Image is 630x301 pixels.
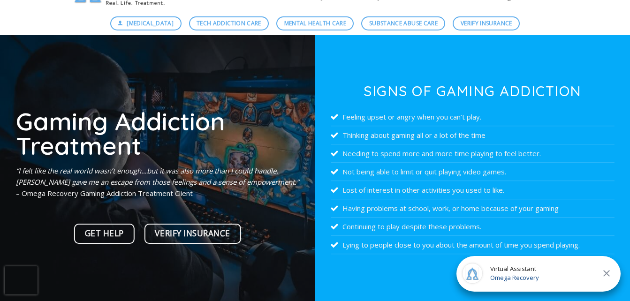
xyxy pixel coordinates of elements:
[331,218,614,236] li: Continuing to play despite these problems.
[85,227,124,240] span: Get Help
[144,224,241,244] a: Verify Insurance
[331,199,614,218] li: Having problems at school, work, or home because of your gaming
[189,16,269,30] a: Tech Addiction Care
[331,163,614,181] li: Not being able to limit or quit playing video games.
[155,227,230,240] span: Verify Insurance
[331,181,614,199] li: Lost of interest in other activities you used to like.
[461,19,512,28] span: Verify Insurance
[331,84,614,98] h3: Signs of Gaming Addiction
[453,16,520,30] a: Verify Insurance
[127,19,174,28] span: [MEDICAL_DATA]
[110,16,182,30] a: [MEDICAL_DATA]
[284,19,346,28] span: Mental Health Care
[369,19,438,28] span: Substance Abuse Care
[5,266,38,294] iframe: reCAPTCHA
[16,166,299,187] em: “I felt like the real world wasn’t enough…but it was also more than I could handle. [PERSON_NAME]...
[276,16,354,30] a: Mental Health Care
[16,109,299,158] h1: Gaming Addiction Treatment
[361,16,445,30] a: Substance Abuse Care
[331,236,614,254] li: Lying to people close to you about the amount of time you spend playing.
[74,224,135,244] a: Get Help
[331,108,614,126] li: Feeling upset or angry when you can’t play.
[197,19,261,28] span: Tech Addiction Care
[331,126,614,144] li: Thinking about gaming all or a lot of the time
[331,144,614,163] li: Needing to spend more and more time playing to feel better.
[16,165,299,199] p: – Omega Recovery Gaming Addiction Treatment Client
